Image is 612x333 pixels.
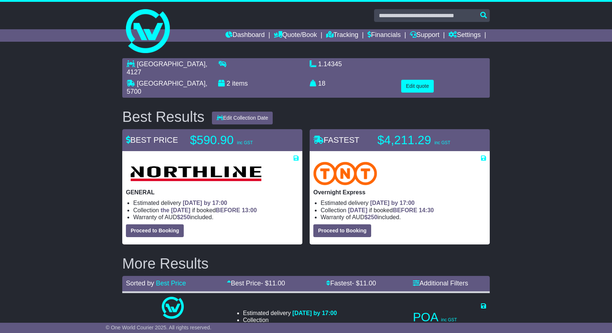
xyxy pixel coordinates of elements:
[261,280,285,287] span: - $
[232,80,248,87] span: items
[393,207,417,213] span: BEFORE
[137,60,205,68] span: [GEOGRAPHIC_DATA]
[161,207,190,213] span: the [DATE]
[127,80,207,95] span: , 5700
[137,80,205,87] span: [GEOGRAPHIC_DATA]
[348,207,434,213] span: if booked
[364,214,377,220] span: $
[413,280,468,287] a: Additional Filters
[352,280,376,287] span: - $
[321,199,486,206] li: Estimated delivery
[126,224,184,237] button: Proceed to Booking
[127,60,207,76] span: , 4127
[413,310,486,325] p: POA
[243,317,337,323] li: Collection
[367,214,377,220] span: 250
[434,140,450,145] span: inc GST
[401,80,434,93] button: Edit quote
[318,60,342,68] span: 1.14345
[318,80,325,87] span: 18
[133,199,299,206] li: Estimated delivery
[225,29,265,42] a: Dashboard
[359,280,376,287] span: 11.00
[377,133,469,147] p: $4,211.29
[216,207,240,213] span: BEFORE
[313,162,377,185] img: TNT Domestic: Overnight Express
[326,29,358,42] a: Tracking
[321,214,486,221] li: Warranty of AUD included.
[190,133,281,147] p: $590.90
[119,109,208,125] div: Best Results
[162,297,184,319] img: One World Courier: Same Day Nationwide(quotes take 0.5-1 hour)
[212,112,273,124] button: Edit Collection Date
[237,140,253,145] span: inc GST
[419,207,434,213] span: 14:30
[133,207,299,214] li: Collection
[410,29,440,42] a: Support
[243,310,337,317] li: Estimated delivery
[106,325,212,330] span: © One World Courier 2025. All rights reserved.
[227,280,285,287] a: Best Price- $11.00
[292,310,337,316] span: [DATE] by 17:00
[367,29,401,42] a: Financials
[326,280,376,287] a: Fastest- $11.00
[321,207,486,214] li: Collection
[441,317,457,322] span: inc GST
[348,207,367,213] span: [DATE]
[126,162,265,185] img: Northline Distribution: GENERAL
[227,80,230,87] span: 2
[274,29,317,42] a: Quote/Book
[370,200,415,206] span: [DATE] by 17:00
[448,29,481,42] a: Settings
[122,255,490,272] h2: More Results
[126,135,178,145] span: BEST PRICE
[313,224,371,237] button: Proceed to Booking
[126,189,299,196] p: GENERAL
[126,280,154,287] span: Sorted by
[156,280,186,287] a: Best Price
[177,214,190,220] span: $
[133,214,299,221] li: Warranty of AUD included.
[269,280,285,287] span: 11.00
[313,135,359,145] span: FASTEST
[183,200,227,206] span: [DATE] by 17:00
[242,207,257,213] span: 13:00
[313,189,486,196] p: Overnight Express
[161,207,257,213] span: if booked
[180,214,190,220] span: 250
